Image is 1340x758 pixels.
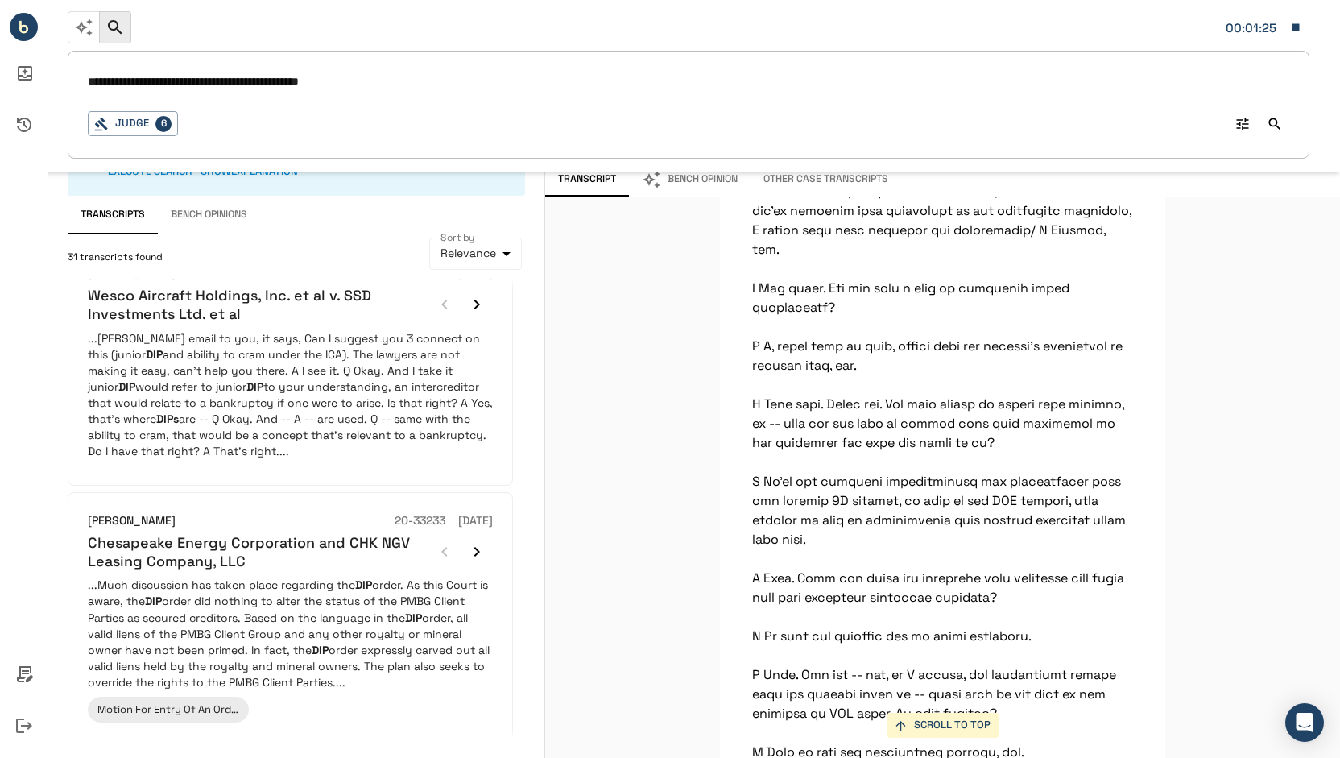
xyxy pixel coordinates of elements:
[158,196,260,234] button: Bench Opinions
[88,111,178,136] button: Judge6
[751,163,901,197] button: Other Case Transcripts
[118,379,135,394] em: DIP
[145,594,162,608] em: DIP
[395,512,445,530] h6: 20-33233
[458,512,493,530] h6: [DATE]
[1285,703,1324,742] div: Open Intercom Messenger
[88,330,493,459] p: ...[PERSON_NAME] email to you, it says, Can I suggest you 3 connect on this (junior and ability t...
[146,347,163,362] em: DIP
[155,116,172,132] p: 6
[68,250,163,266] span: 31 transcripts found
[1260,110,1289,139] button: Search
[312,643,329,657] em: DIP
[1228,110,1257,139] button: Advanced Search
[1226,18,1282,39] div: Matter: 91119/2
[88,577,493,690] p: ...Much discussion has taken place regarding the order. As this Court is aware, the order did not...
[246,379,263,394] em: DIP
[355,578,372,592] em: DIP
[88,286,428,324] h6: Wesco Aircraft Holdings, Inc. et al v. SSD Investments Ltd. et al
[68,196,158,234] button: Transcripts
[88,533,428,571] h6: Chesapeake Energy Corporation and CHK NGV Leasing Company, LLC
[156,412,179,426] em: DIPs
[1218,10,1309,44] button: Matter: 91119/2
[629,163,751,197] button: Bench Opinion
[887,713,999,738] button: SCROLL TO TOP
[405,611,422,625] em: DIP
[440,230,475,244] label: Sort by
[88,512,176,530] h6: [PERSON_NAME]
[429,238,522,270] div: Relevance
[545,163,629,197] button: Transcript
